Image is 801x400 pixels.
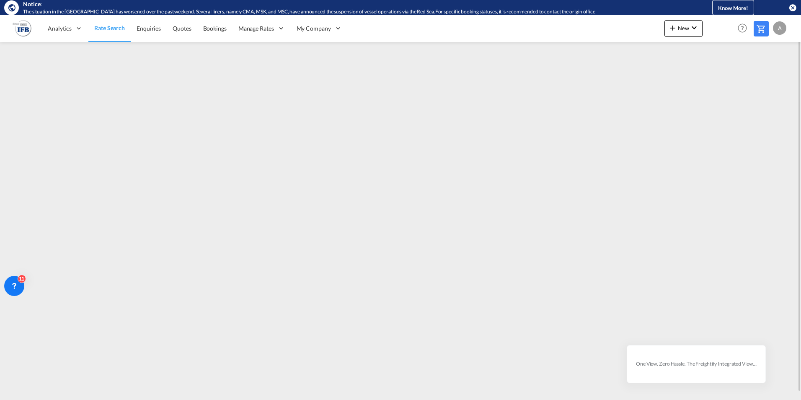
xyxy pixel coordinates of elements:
[197,15,233,42] a: Bookings
[773,21,786,35] div: A
[42,15,88,42] div: Analytics
[233,15,291,42] div: Manage Rates
[735,21,754,36] div: Help
[291,15,348,42] div: My Company
[173,25,191,32] span: Quotes
[94,24,125,31] span: Rate Search
[167,15,197,42] a: Quotes
[88,15,131,42] a: Rate Search
[238,24,274,33] span: Manage Rates
[8,3,16,12] md-icon: icon-earth
[664,20,703,37] button: icon-plus 400-fgNewicon-chevron-down
[48,24,72,33] span: Analytics
[735,21,749,35] span: Help
[203,25,227,32] span: Bookings
[137,25,161,32] span: Enquiries
[13,19,31,38] img: b628ab10256c11eeb52753acbc15d091.png
[718,5,748,11] span: Know More!
[131,15,167,42] a: Enquiries
[689,23,699,33] md-icon: icon-chevron-down
[297,24,331,33] span: My Company
[788,3,797,12] button: icon-close-circle
[668,25,699,31] span: New
[23,8,678,16] div: The situation in the Red Sea has worsened over the past weekend. Several liners, namely CMA, MSK,...
[668,23,678,33] md-icon: icon-plus 400-fg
